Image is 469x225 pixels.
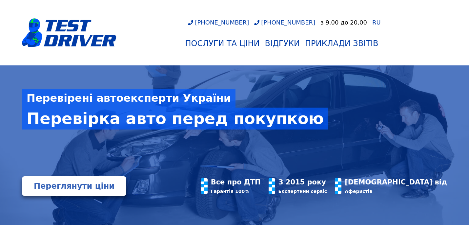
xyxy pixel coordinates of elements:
[22,108,328,129] div: Перевірка авто перед покупкою
[211,178,261,186] div: Все про ДТП
[302,36,381,51] a: Приклади звітів
[265,39,300,48] div: Відгуки
[185,39,259,48] div: Послуги та Ціни
[278,189,327,194] div: Експертний сервіс
[320,19,367,26] div: з 9.00 до 20.00
[22,18,116,47] img: logotype@3x
[254,19,315,26] a: [PHONE_NUMBER]
[182,36,262,51] a: Послуги та Ціни
[22,3,116,63] a: logotype@3x
[372,20,381,26] a: RU
[262,36,303,51] a: Відгуки
[305,39,378,48] div: Приклади звітів
[22,176,126,196] a: Переглянути ціни
[188,19,249,26] a: [PHONE_NUMBER]
[22,89,235,108] div: Перевірені автоексперти України
[211,189,261,194] div: Гарантія 100%
[345,189,447,194] div: Аферистів
[278,178,327,186] div: З 2015 року
[372,19,381,26] span: RU
[345,178,447,186] div: [DEMOGRAPHIC_DATA] від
